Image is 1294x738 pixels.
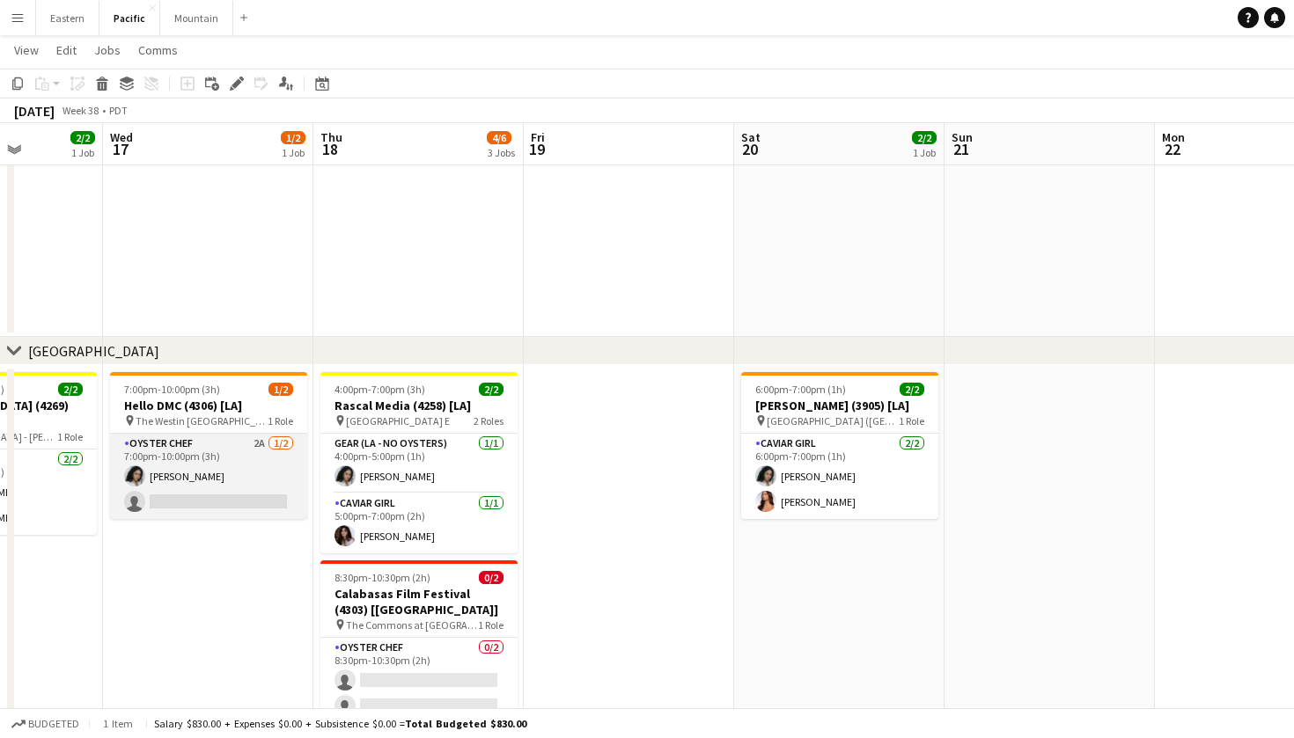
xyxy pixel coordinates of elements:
[320,398,518,413] h3: Rascal Media (4258) [LA]
[107,139,133,159] span: 17
[912,131,937,144] span: 2/2
[474,414,504,427] span: 2 Roles
[58,383,83,396] span: 2/2
[952,129,973,145] span: Sun
[346,618,478,632] span: The Commons at [GEOGRAPHIC_DATA] ([GEOGRAPHIC_DATA], [GEOGRAPHIC_DATA])
[900,383,924,396] span: 2/2
[58,104,102,117] span: Week 38
[320,638,518,723] app-card-role: Oyster Chef0/28:30pm-10:30pm (2h)
[28,718,79,730] span: Budgeted
[110,372,307,519] app-job-card: 7:00pm-10:00pm (3h)1/2Hello DMC (4306) [LA] The Westin [GEOGRAPHIC_DATA] ([GEOGRAPHIC_DATA], [GEO...
[87,39,128,62] a: Jobs
[99,1,160,35] button: Pacific
[28,342,159,360] div: [GEOGRAPHIC_DATA]
[1159,139,1185,159] span: 22
[320,560,518,723] app-job-card: 8:30pm-10:30pm (2h)0/2Calabasas Film Festival (4303) [[GEOGRAPHIC_DATA]] The Commons at [GEOGRAPH...
[767,414,899,427] span: [GEOGRAPHIC_DATA] ([GEOGRAPHIC_DATA], [GEOGRAPHIC_DATA])
[320,586,518,617] h3: Calabasas Film Festival (4303) [[GEOGRAPHIC_DATA]]
[160,1,233,35] button: Mountain
[7,39,46,62] a: View
[913,146,936,159] div: 1 Job
[71,146,94,159] div: 1 Job
[282,146,305,159] div: 1 Job
[138,42,178,58] span: Comms
[478,618,504,632] span: 1 Role
[49,39,84,62] a: Edit
[320,434,518,493] app-card-role: Gear (LA - NO oysters)1/14:00pm-5:00pm (1h)[PERSON_NAME]
[479,383,504,396] span: 2/2
[136,414,268,427] span: The Westin [GEOGRAPHIC_DATA] ([GEOGRAPHIC_DATA], [GEOGRAPHIC_DATA])
[741,398,938,413] h3: [PERSON_NAME] (3905) [LA]
[741,129,761,145] span: Sat
[479,571,504,584] span: 0/2
[346,414,450,427] span: [GEOGRAPHIC_DATA] E
[405,717,526,730] span: Total Budgeted $830.00
[56,42,77,58] span: Edit
[741,372,938,519] app-job-card: 6:00pm-7:00pm (1h)2/2[PERSON_NAME] (3905) [LA] [GEOGRAPHIC_DATA] ([GEOGRAPHIC_DATA], [GEOGRAPHIC_...
[281,131,305,144] span: 1/2
[531,129,545,145] span: Fri
[741,434,938,519] app-card-role: Caviar Girl2/26:00pm-7:00pm (1h)[PERSON_NAME][PERSON_NAME]
[70,131,95,144] span: 2/2
[154,717,526,730] div: Salary $830.00 + Expenses $0.00 + Subsistence $0.00 =
[949,139,973,159] span: 21
[9,714,82,734] button: Budgeted
[109,104,128,117] div: PDT
[124,383,220,396] span: 7:00pm-10:00pm (3h)
[131,39,185,62] a: Comms
[57,430,83,443] span: 1 Role
[268,383,293,396] span: 1/2
[14,102,55,120] div: [DATE]
[110,434,307,519] app-card-role: Oyster Chef2A1/27:00pm-10:00pm (3h)[PERSON_NAME]
[528,139,545,159] span: 19
[36,1,99,35] button: Eastern
[318,139,342,159] span: 18
[755,383,846,396] span: 6:00pm-7:00pm (1h)
[487,131,511,144] span: 4/6
[899,414,924,427] span: 1 Role
[320,493,518,553] app-card-role: Caviar Girl1/15:00pm-7:00pm (2h)[PERSON_NAME]
[97,717,139,730] span: 1 item
[488,146,515,159] div: 3 Jobs
[110,398,307,413] h3: Hello DMC (4306) [LA]
[268,414,293,427] span: 1 Role
[110,129,133,145] span: Wed
[14,42,39,58] span: View
[335,383,425,396] span: 4:00pm-7:00pm (3h)
[335,571,430,584] span: 8:30pm-10:30pm (2h)
[1162,129,1185,145] span: Mon
[320,372,518,553] app-job-card: 4:00pm-7:00pm (3h)2/2Rascal Media (4258) [LA] [GEOGRAPHIC_DATA] E2 RolesGear (LA - NO oysters)1/1...
[739,139,761,159] span: 20
[94,42,121,58] span: Jobs
[320,129,342,145] span: Thu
